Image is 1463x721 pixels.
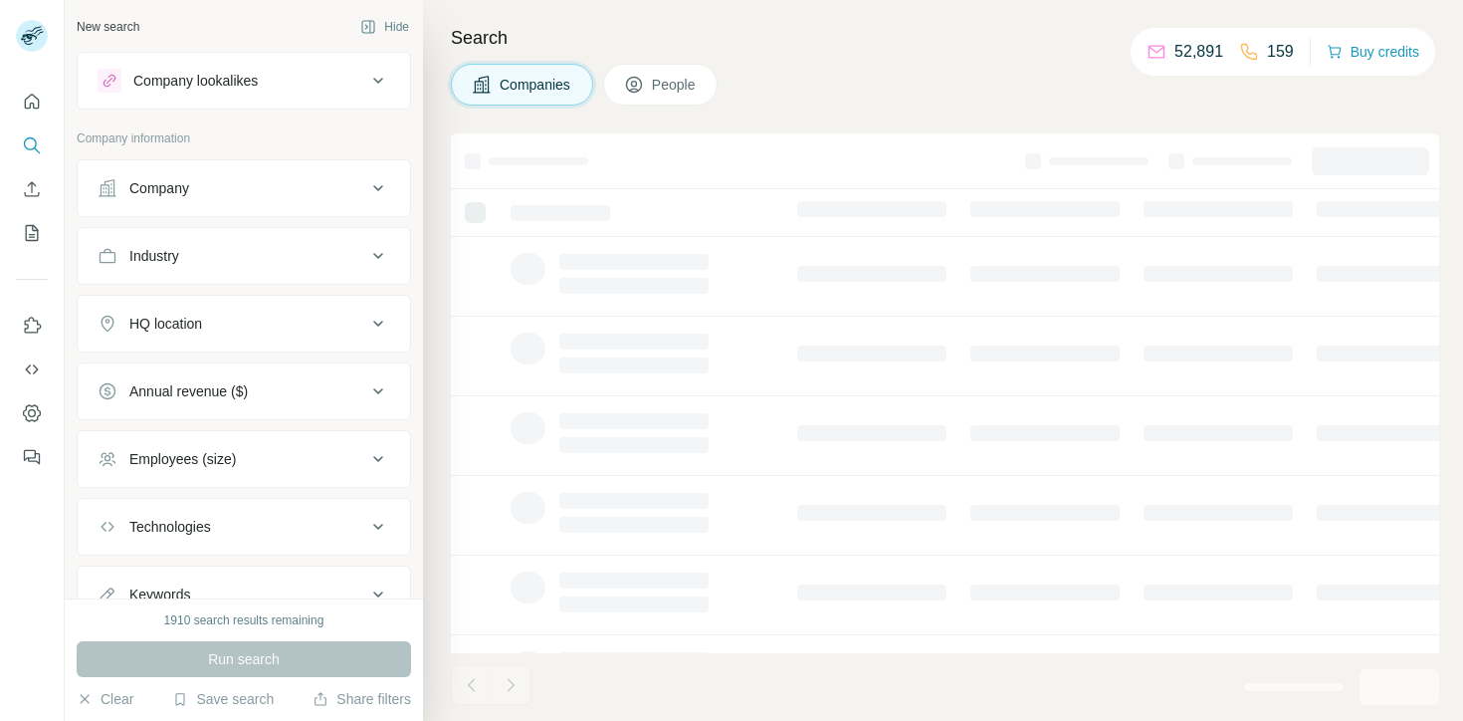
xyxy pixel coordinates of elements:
[129,246,179,266] div: Industry
[164,611,324,629] div: 1910 search results remaining
[16,352,48,387] button: Use Surfe API
[78,571,410,618] button: Keywords
[1267,40,1294,64] p: 159
[652,75,698,95] span: People
[77,689,133,709] button: Clear
[129,585,190,604] div: Keywords
[16,171,48,207] button: Enrich CSV
[129,517,211,537] div: Technologies
[78,367,410,415] button: Annual revenue ($)
[16,439,48,475] button: Feedback
[451,24,1439,52] h4: Search
[129,314,202,334] div: HQ location
[129,178,189,198] div: Company
[16,127,48,163] button: Search
[346,12,423,42] button: Hide
[1174,40,1223,64] p: 52,891
[78,232,410,280] button: Industry
[77,18,139,36] div: New search
[172,689,274,709] button: Save search
[78,300,410,348] button: HQ location
[129,449,236,469] div: Employees (size)
[78,503,410,551] button: Technologies
[78,57,410,105] button: Company lookalikes
[78,435,410,483] button: Employees (size)
[78,164,410,212] button: Company
[77,129,411,147] p: Company information
[16,308,48,344] button: Use Surfe on LinkedIn
[1327,38,1419,66] button: Buy credits
[133,71,258,91] div: Company lookalikes
[500,75,572,95] span: Companies
[16,395,48,431] button: Dashboard
[16,215,48,251] button: My lists
[313,689,411,709] button: Share filters
[129,381,248,401] div: Annual revenue ($)
[16,84,48,120] button: Quick start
